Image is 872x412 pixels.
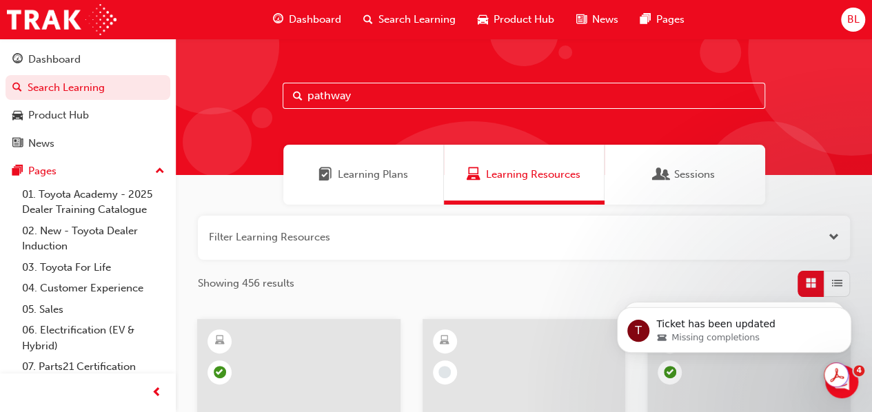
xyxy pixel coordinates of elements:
a: 03. Toyota For Life [17,257,170,278]
span: Learning Plans [338,167,408,183]
span: search-icon [363,11,373,28]
a: car-iconProduct Hub [467,6,565,34]
a: 01. Toyota Academy - 2025 Dealer Training Catalogue [17,184,170,220]
span: Search Learning [378,12,456,28]
button: Open the filter [829,229,839,245]
span: Dashboard [289,12,341,28]
span: prev-icon [152,384,162,402]
div: Product Hub [28,107,89,123]
span: News [592,12,618,28]
img: Trak [7,4,116,35]
button: Pages [6,158,170,184]
span: Learning Resources [486,167,580,183]
iframe: Intercom notifications message [596,278,872,375]
span: Product Hub [494,12,554,28]
span: up-icon [155,163,165,181]
span: Pages [656,12,685,28]
span: car-icon [12,110,23,122]
span: car-icon [478,11,488,28]
a: SessionsSessions [605,145,765,205]
span: news-icon [576,11,587,28]
button: BL [841,8,865,32]
span: learningRecordVerb_NONE-icon [438,366,451,378]
span: news-icon [12,138,23,150]
span: pages-icon [640,11,651,28]
div: Dashboard [28,52,81,68]
a: 07. Parts21 Certification [17,356,170,378]
span: learningRecordVerb_PASS-icon [214,366,226,378]
span: learningResourceType_ELEARNING-icon [215,332,225,350]
span: List [832,276,842,291]
a: Learning PlansLearning Plans [283,145,444,205]
span: Showing 456 results [198,276,294,291]
a: 05. Sales [17,299,170,320]
div: News [28,136,54,152]
a: pages-iconPages [629,6,696,34]
div: Pages [28,163,57,179]
a: 02. New - Toyota Dealer Induction [17,220,170,257]
a: Product Hub [6,103,170,128]
span: Learning Plans [318,167,332,183]
a: Dashboard [6,47,170,72]
a: 04. Customer Experience [17,278,170,299]
span: learningResourceType_ELEARNING-icon [440,332,449,350]
span: pages-icon [12,165,23,178]
span: BL [846,12,859,28]
a: search-iconSearch Learning [352,6,467,34]
button: DashboardSearch LearningProduct HubNews [6,44,170,158]
span: Sessions [655,167,669,183]
span: Learning Resources [467,167,480,183]
a: Search Learning [6,75,170,101]
a: News [6,131,170,156]
span: Grid [806,276,816,291]
span: guage-icon [12,54,23,66]
input: Search... [283,83,765,109]
span: Sessions [674,167,715,183]
span: Search [293,88,303,104]
a: news-iconNews [565,6,629,34]
a: Learning ResourcesLearning Resources [444,145,605,205]
span: guage-icon [273,11,283,28]
span: search-icon [12,82,22,94]
a: guage-iconDashboard [262,6,352,34]
a: 06. Electrification (EV & Hybrid) [17,320,170,356]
